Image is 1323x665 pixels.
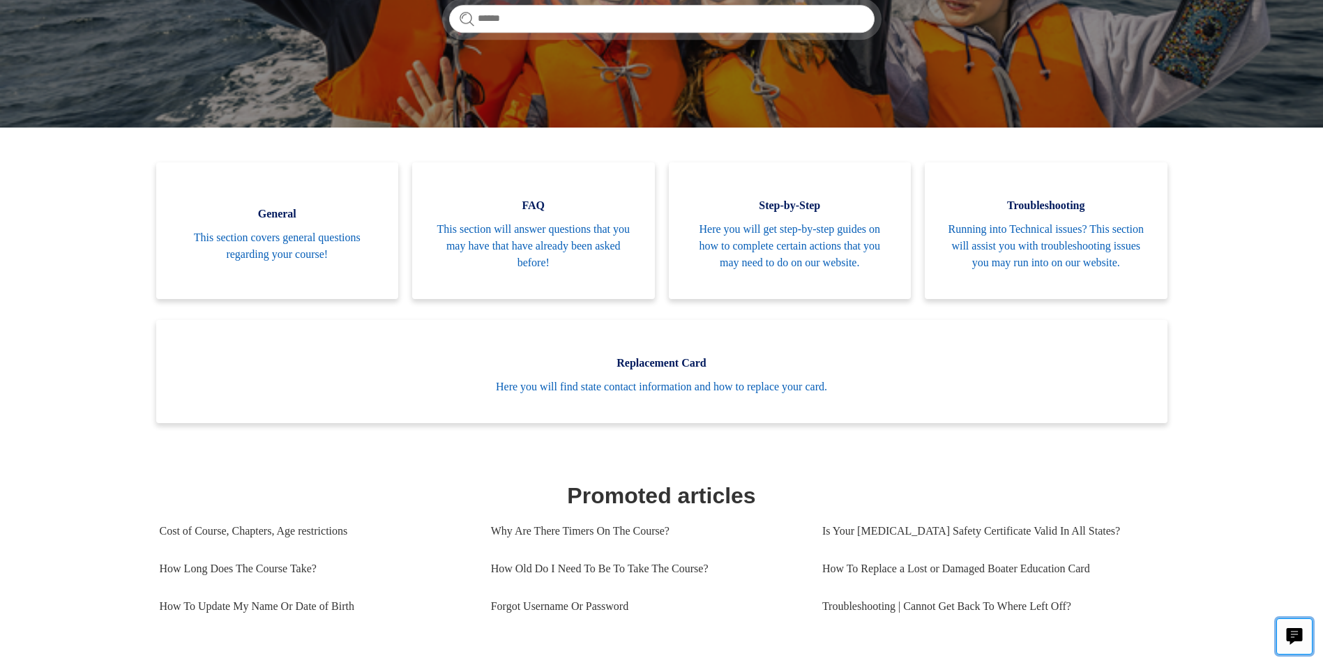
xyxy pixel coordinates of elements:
[160,512,470,550] a: Cost of Course, Chapters, Age restrictions
[822,550,1154,588] a: How To Replace a Lost or Damaged Boater Education Card
[822,512,1154,550] a: Is Your [MEDICAL_DATA] Safety Certificate Valid In All States?
[160,550,470,588] a: How Long Does The Course Take?
[156,162,399,299] a: General This section covers general questions regarding your course!
[1276,618,1313,655] button: Live chat
[946,221,1147,271] span: Running into Technical issues? This section will assist you with troubleshooting issues you may r...
[946,197,1147,214] span: Troubleshooting
[160,479,1164,512] h1: Promoted articles
[491,550,801,588] a: How Old Do I Need To Be To Take The Course?
[177,229,378,263] span: This section covers general questions regarding your course!
[177,206,378,222] span: General
[433,197,634,214] span: FAQ
[177,379,1147,395] span: Here you will find state contact information and how to replace your card.
[690,197,891,214] span: Step-by-Step
[491,588,801,625] a: Forgot Username Or Password
[669,162,912,299] a: Step-by-Step Here you will get step-by-step guides on how to complete certain actions that you ma...
[160,588,470,625] a: How To Update My Name Or Date of Birth
[156,320,1167,423] a: Replacement Card Here you will find state contact information and how to replace your card.
[925,162,1167,299] a: Troubleshooting Running into Technical issues? This section will assist you with troubleshooting ...
[412,162,655,299] a: FAQ This section will answer questions that you may have that have already been asked before!
[433,221,634,271] span: This section will answer questions that you may have that have already been asked before!
[449,5,875,33] input: Search
[822,588,1154,625] a: Troubleshooting | Cannot Get Back To Where Left Off?
[690,221,891,271] span: Here you will get step-by-step guides on how to complete certain actions that you may need to do ...
[491,512,801,550] a: Why Are There Timers On The Course?
[177,355,1147,372] span: Replacement Card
